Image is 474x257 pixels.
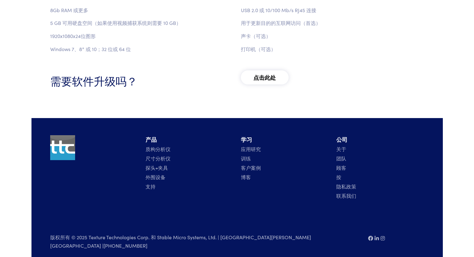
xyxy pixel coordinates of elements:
[241,136,252,143] font: 学习
[336,192,356,199] a: 联系我们
[146,183,156,190] a: 支持
[146,136,157,143] font: 产品
[50,45,131,52] font: Windows 7、8* 或 10；32 位或 64 位
[241,174,251,180] a: 博客
[336,164,346,171] a: 顾客
[50,7,88,13] font: 8Gb RAM 或更多
[253,74,276,81] font: 点击此处
[146,155,170,162] a: 尺寸分析仪
[336,155,346,162] a: 团队
[241,45,276,52] font: 打印机（可选）
[50,32,96,39] font: 1920x1080x24位图形
[241,32,271,39] font: 声卡（可选）
[50,73,137,88] font: 需要软件升级吗？
[336,136,347,143] font: 公司
[241,70,289,84] a: 点击此处
[241,7,316,13] font: USB 2.0 或 10/100 Mb/s RJ45 连接
[50,234,311,249] font: 版权所有 © 2025 Texture Technologies Corp. 和 Stable Micro Systems, Ltd. | [GEOGRAPHIC_DATA][PERSON_NA...
[103,242,147,249] a: [PHONE_NUMBER]
[336,183,356,190] a: 隐私政策
[241,155,251,162] a: 训练
[146,174,165,180] a: 外围设备
[50,19,181,26] font: 5 GB 可用硬盘空间（如果使用视频捕获系统则需要 10 GB）
[241,164,261,171] a: 客户案例
[146,145,170,152] a: 质构分析仪
[146,164,168,171] a: 探头+夹具
[50,135,75,160] img: ttc_logo_1x1_v1.0.png
[336,174,341,180] a: 按
[241,145,261,152] a: 应用研究
[241,19,321,26] font: 用于更新目的的互联网访问（首选）
[336,145,346,152] a: 关于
